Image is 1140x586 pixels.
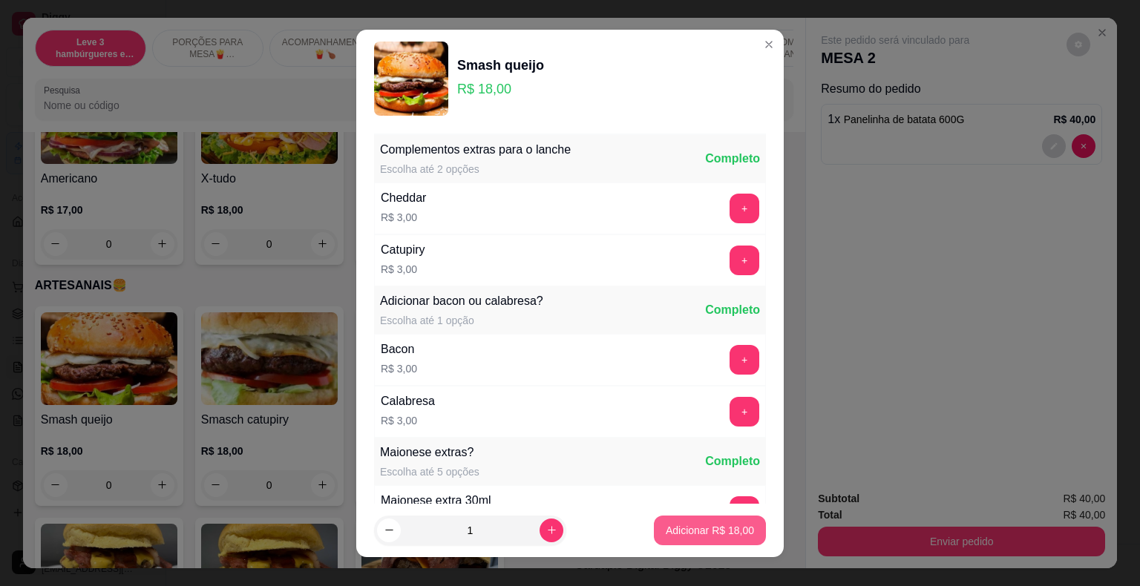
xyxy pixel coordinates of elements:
[381,392,435,410] div: Calabresa
[730,194,759,223] button: add
[730,345,759,375] button: add
[757,33,781,56] button: Close
[457,79,544,99] p: R$ 18,00
[381,210,426,225] p: R$ 3,00
[380,141,571,159] div: Complementos extras para o lanche
[380,313,543,328] div: Escolha até 1 opção
[730,397,759,427] button: add
[705,301,760,319] div: Completo
[380,444,479,461] div: Maionese extras?
[381,361,417,376] p: R$ 3,00
[380,292,543,310] div: Adicionar bacon ou calabresa?
[380,162,571,177] div: Escolha até 2 opções
[381,492,491,510] div: Maionese extra 30ml
[381,340,417,358] div: Bacon
[730,496,759,526] button: add
[381,262,425,277] p: R$ 3,00
[540,518,563,542] button: increase-product-quantity
[705,150,760,168] div: Completo
[377,518,401,542] button: decrease-product-quantity
[457,55,544,76] div: Smash queijo
[705,452,760,470] div: Completo
[666,523,754,538] p: Adicionar R$ 18,00
[381,241,425,259] div: Catupiry
[381,189,426,207] div: Cheddar
[730,246,759,275] button: add
[381,413,435,428] p: R$ 3,00
[380,464,479,479] div: Escolha até 5 opções
[374,42,448,116] img: product-image
[654,516,766,545] button: Adicionar R$ 18,00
